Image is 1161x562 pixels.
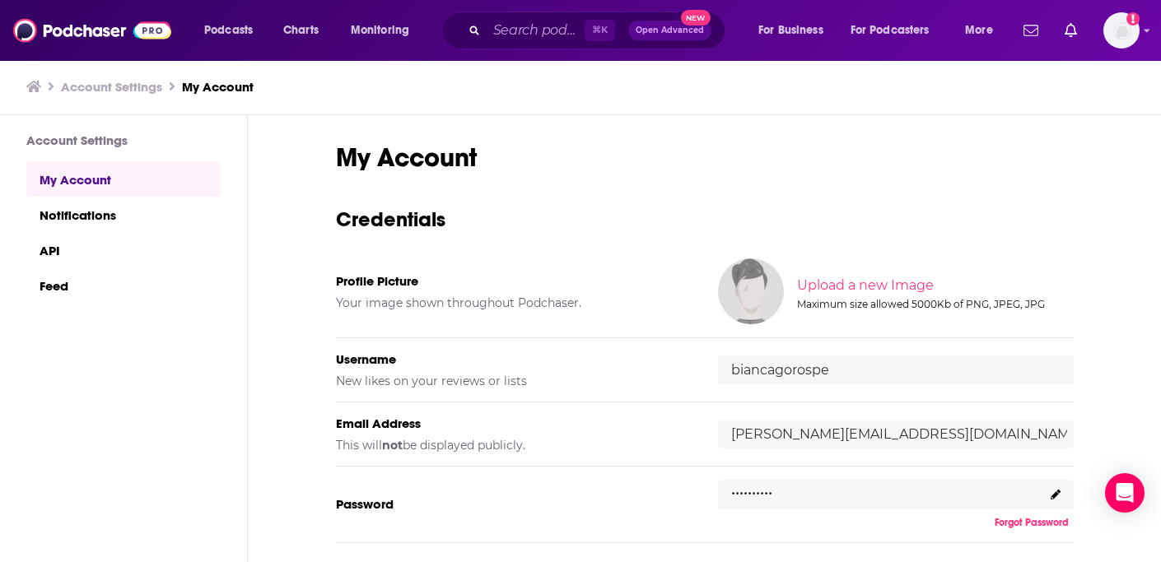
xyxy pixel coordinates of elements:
h1: My Account [336,142,1074,174]
img: User Profile [1103,12,1140,49]
a: Show notifications dropdown [1058,16,1084,44]
img: Podchaser - Follow, Share and Rate Podcasts [13,15,171,46]
button: Forgot Password [990,516,1074,529]
b: not [382,438,403,453]
h5: Username [336,351,692,367]
span: Logged in as biancagorospe [1103,12,1140,49]
button: Open AdvancedNew [628,21,711,40]
span: New [681,10,711,26]
svg: Add a profile image [1126,12,1140,26]
a: Notifications [26,197,221,232]
button: open menu [747,17,844,44]
span: Monitoring [351,19,409,42]
a: Account Settings [61,79,162,95]
span: Open Advanced [636,26,704,35]
div: Search podcasts, credits, & more... [457,12,741,49]
p: .......... [731,476,772,499]
h5: Your image shown throughout Podchaser. [336,295,692,310]
h3: Credentials [336,207,1074,232]
h5: Profile Picture [336,273,692,289]
img: Your profile image [718,258,784,324]
a: My Account [26,161,221,197]
h5: New likes on your reviews or lists [336,374,692,388]
span: Podcasts [204,19,253,42]
span: For Podcasters [851,19,930,42]
div: Maximum size allowed 5000Kb of PNG, JPEG, JPG [797,298,1070,310]
h5: This will be displayed publicly. [336,438,692,453]
span: Charts [283,19,319,42]
a: My Account [182,79,254,95]
input: username [718,355,1074,384]
span: ⌘ K [585,20,615,41]
button: open menu [339,17,431,44]
button: Show profile menu [1103,12,1140,49]
a: Charts [273,17,329,44]
button: open menu [954,17,1014,44]
a: API [26,232,221,267]
h5: Email Address [336,416,692,431]
a: Feed [26,267,221,303]
span: More [965,19,993,42]
span: For Business [758,19,823,42]
h5: Password [336,496,692,512]
button: open menu [193,17,274,44]
input: Search podcasts, credits, & more... [487,17,585,44]
a: Show notifications dropdown [1017,16,1045,44]
h3: Account Settings [26,132,221,148]
div: Open Intercom Messenger [1105,473,1145,513]
input: email [718,420,1074,448]
button: open menu [840,17,954,44]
